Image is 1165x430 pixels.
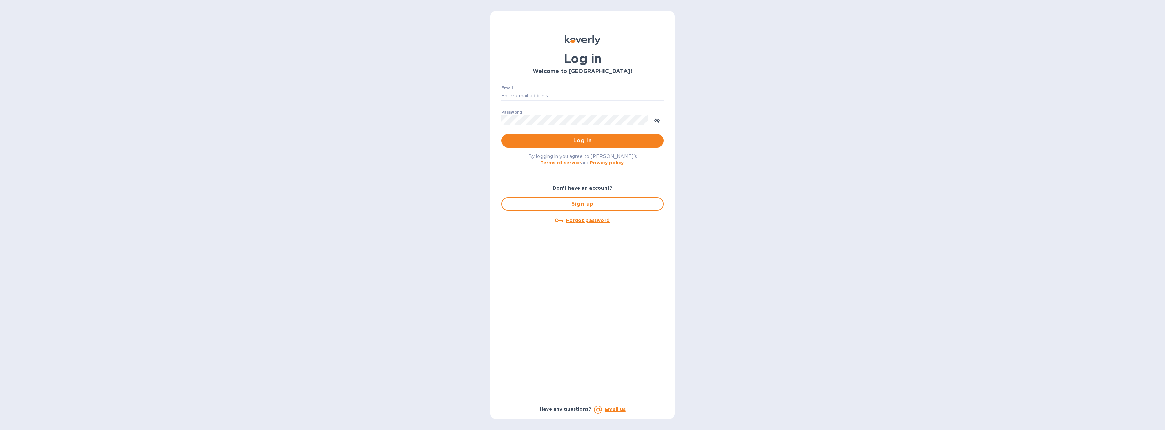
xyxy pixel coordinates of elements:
a: Email us [605,407,626,412]
img: Koverly [565,35,600,45]
b: Have any questions? [539,406,591,412]
a: Privacy policy [590,160,624,165]
h1: Log in [501,51,664,66]
h3: Welcome to [GEOGRAPHIC_DATA]! [501,68,664,75]
span: Sign up [507,200,658,208]
input: Enter email address [501,91,664,101]
a: Terms of service [540,160,581,165]
button: toggle password visibility [650,113,664,127]
label: Password [501,110,522,114]
b: Don't have an account? [553,185,613,191]
span: By logging in you agree to [PERSON_NAME]'s and . [528,154,637,165]
button: Log in [501,134,664,148]
label: Email [501,86,513,90]
button: Sign up [501,197,664,211]
u: Forgot password [566,218,610,223]
span: Log in [507,137,658,145]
